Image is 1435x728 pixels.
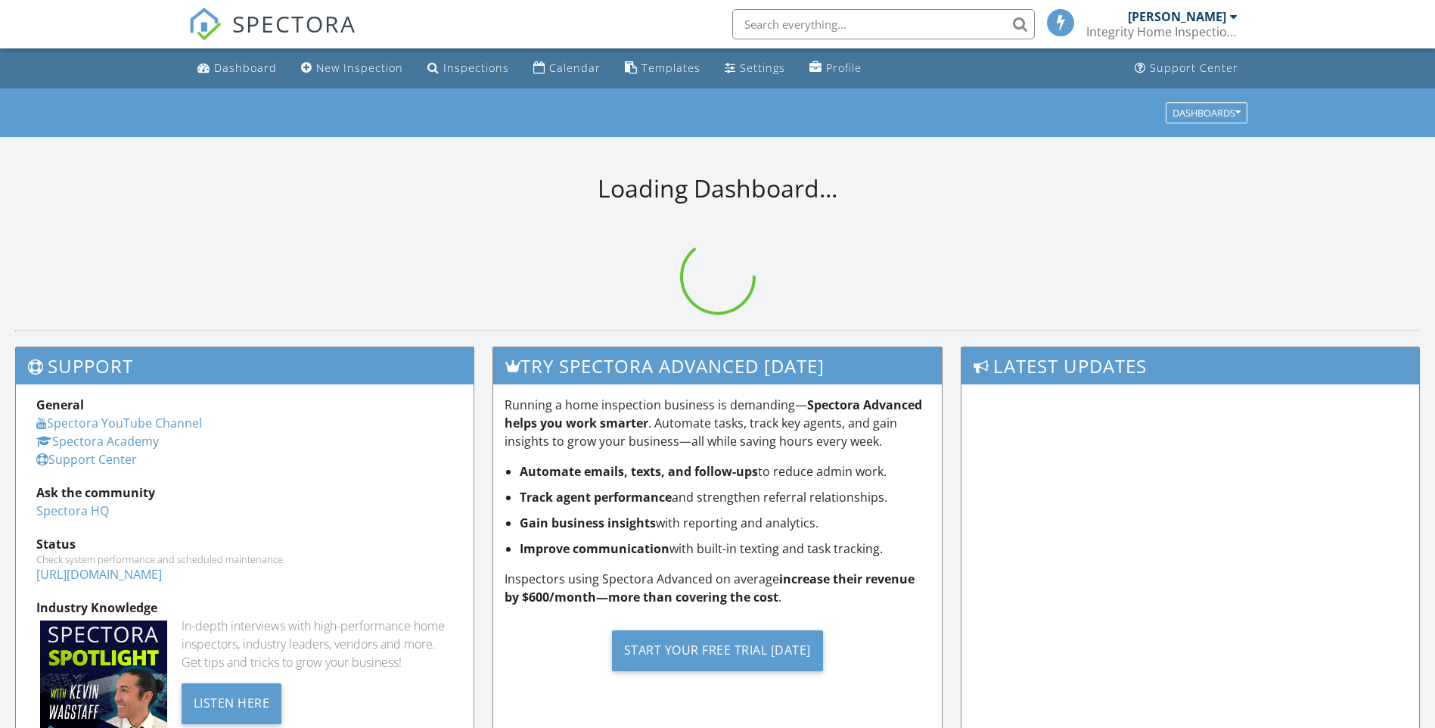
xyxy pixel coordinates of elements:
[1173,107,1241,118] div: Dashboards
[36,451,137,468] a: Support Center
[1150,61,1238,75] div: Support Center
[612,630,823,671] div: Start Your Free Trial [DATE]
[505,571,915,605] strong: increase their revenue by $600/month—more than covering the cost
[826,61,862,75] div: Profile
[295,54,409,82] a: New Inspection
[182,694,282,711] a: Listen Here
[182,617,453,671] div: In-depth interviews with high-performance home inspectors, industry leaders, vendors and more. Ge...
[493,347,942,384] h3: Try spectora advanced [DATE]
[16,347,474,384] h3: Support
[36,397,84,413] strong: General
[191,54,283,82] a: Dashboard
[1166,102,1247,123] button: Dashboards
[36,415,202,431] a: Spectora YouTube Channel
[36,535,453,553] div: Status
[188,20,356,52] a: SPECTORA
[232,8,356,39] span: SPECTORA
[505,570,930,606] p: Inspectors using Spectora Advanced on average .
[36,599,453,617] div: Industry Knowledge
[505,396,930,450] p: Running a home inspection business is demanding— . Automate tasks, track key agents, and gain ins...
[641,61,700,75] div: Templates
[36,484,453,502] div: Ask the community
[505,397,922,431] strong: Spectora Advanced helps you work smarter
[36,502,109,519] a: Spectora HQ
[520,489,672,506] strong: Track agent performance
[520,463,758,480] strong: Automate emails, texts, and follow-ups
[732,9,1035,39] input: Search everything...
[961,347,1419,384] h3: Latest Updates
[520,515,656,531] strong: Gain business insights
[36,433,159,450] a: Spectora Academy
[1086,24,1238,39] div: Integrity Home Inspections of Florida, LLC
[1128,9,1226,24] div: [PERSON_NAME]
[1129,54,1244,82] a: Support Center
[316,61,403,75] div: New Inspection
[182,683,282,724] div: Listen Here
[421,54,515,82] a: Inspections
[740,61,785,75] div: Settings
[619,54,707,82] a: Templates
[443,61,509,75] div: Inspections
[214,61,277,75] div: Dashboard
[505,618,930,683] a: Start Your Free Trial [DATE]
[520,514,930,532] li: with reporting and analytics.
[520,540,930,558] li: with built-in texting and task tracking.
[719,54,791,82] a: Settings
[520,540,669,557] strong: Improve communication
[520,488,930,506] li: and strengthen referral relationships.
[803,54,868,82] a: Company Profile
[36,566,162,583] a: [URL][DOMAIN_NAME]
[520,462,930,481] li: to reduce admin work.
[549,61,601,75] div: Calendar
[36,553,453,565] div: Check system performance and scheduled maintenance.
[527,54,607,82] a: Calendar
[188,8,222,41] img: The Best Home Inspection Software - Spectora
